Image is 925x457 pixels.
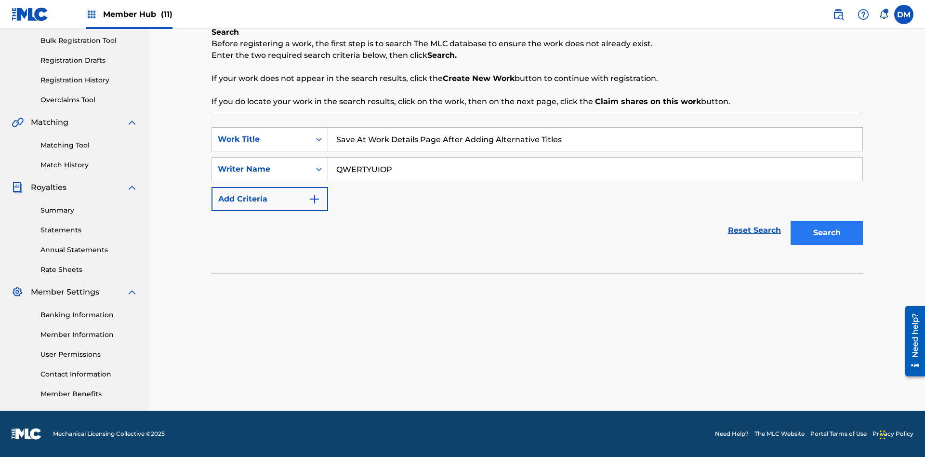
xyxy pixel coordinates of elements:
a: Rate Sheets [40,265,138,275]
img: Member Settings [12,286,23,298]
b: Search [211,27,239,37]
a: Reset Search [723,220,786,241]
a: Statements [40,225,138,235]
img: expand [126,286,138,298]
img: Matching [12,117,24,128]
img: expand [126,117,138,128]
a: User Permissions [40,349,138,360]
div: Writer Name [218,163,304,175]
span: Royalties [31,182,66,193]
img: Top Rightsholders [86,9,97,20]
a: Public Search [829,5,848,24]
a: Match History [40,160,138,170]
img: expand [126,182,138,193]
a: Bulk Registration Tool [40,36,138,46]
a: Banking Information [40,310,138,320]
a: Summary [40,205,138,215]
span: Member Settings [31,286,99,298]
strong: Claim shares on this work [595,97,701,106]
a: Need Help? [715,430,749,438]
img: 9d2ae6d4665cec9f34b9.svg [309,193,320,205]
span: Member Hub [103,9,172,20]
div: Help [854,5,873,24]
p: If you do locate your work in the search results, click on the work, then on the next page, click... [211,96,863,108]
span: Matching [31,117,68,128]
img: MLC Logo [12,7,49,21]
a: Overclaims Tool [40,95,138,105]
iframe: Chat Widget [877,411,925,457]
form: Search Form [211,127,863,250]
p: If your work does not appear in the search results, click the button to continue with registration. [211,73,863,84]
a: Registration History [40,75,138,85]
a: Contact Information [40,369,138,379]
img: help [858,9,869,20]
strong: Search. [427,51,457,60]
a: Matching Tool [40,140,138,150]
div: Drag [880,420,885,449]
span: (11) [161,10,172,19]
img: Royalties [12,182,23,193]
button: Search [791,221,863,245]
img: search [832,9,844,20]
a: Registration Drafts [40,55,138,66]
img: logo [12,428,41,440]
span: Mechanical Licensing Collective © 2025 [53,430,165,438]
button: Add Criteria [211,187,328,211]
strong: Create New Work [443,74,515,83]
p: Enter the two required search criteria below, then click [211,50,863,61]
a: Portal Terms of Use [810,430,867,438]
a: Member Information [40,330,138,340]
a: Privacy Policy [872,430,913,438]
a: Member Benefits [40,389,138,399]
p: Before registering a work, the first step is to search The MLC database to ensure the work does n... [211,38,863,50]
div: Notifications [879,10,888,19]
div: Work Title [218,134,304,145]
iframe: Resource Center [898,302,925,381]
a: The MLC Website [754,430,805,438]
a: Annual Statements [40,245,138,255]
div: User Menu [894,5,913,24]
